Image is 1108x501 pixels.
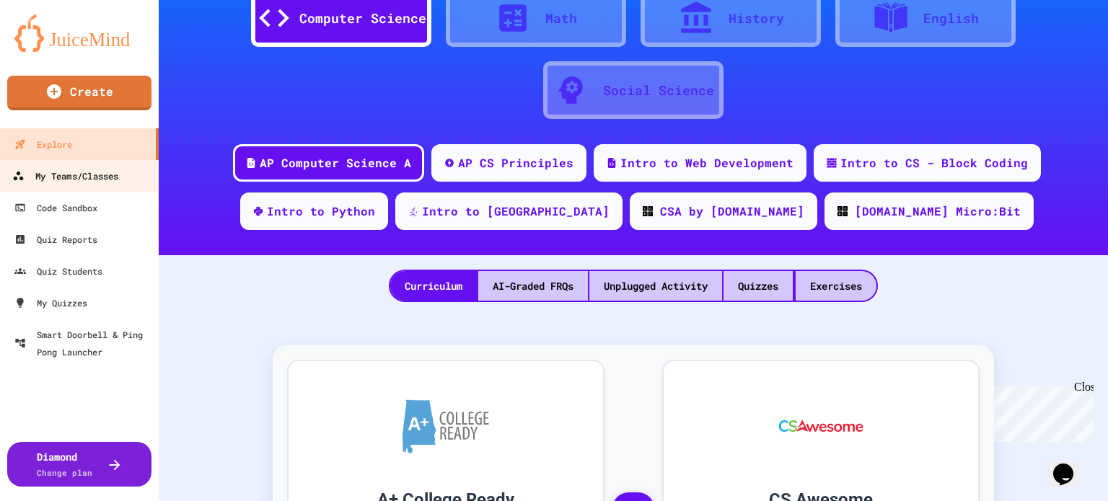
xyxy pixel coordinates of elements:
[458,154,573,172] div: AP CS Principles
[660,203,804,220] div: CSA by [DOMAIN_NAME]
[422,203,610,220] div: Intro to [GEOGRAPHIC_DATA]
[260,154,411,172] div: AP Computer Science A
[643,206,653,216] img: CODE_logo_RGB.png
[14,326,153,360] div: Smart Doorbell & Ping Pong Launcher
[855,203,1021,220] div: [DOMAIN_NAME] Micro:Bit
[12,167,118,185] div: My Teams/Classes
[37,449,92,479] div: Diamond
[14,294,87,311] div: My Quizzes
[7,442,151,487] button: DiamondChange plan
[390,271,477,301] div: Curriculum
[299,9,426,28] div: Computer Science
[267,203,375,220] div: Intro to Python
[545,9,577,28] div: Math
[603,81,714,100] div: Social Science
[14,136,72,153] div: Explore
[478,271,588,301] div: AI-Graded FRQs
[729,9,784,28] div: History
[6,6,100,92] div: Chat with us now!Close
[37,467,92,478] span: Change plan
[14,199,97,216] div: Code Sandbox
[724,271,793,301] div: Quizzes
[589,271,722,301] div: Unplugged Activity
[7,76,151,110] a: Create
[620,154,793,172] div: Intro to Web Development
[403,399,489,453] img: A+ College Ready
[840,154,1028,172] div: Intro to CS - Block Coding
[988,381,1094,442] iframe: chat widget
[14,14,144,52] img: logo-orange.svg
[837,206,848,216] img: CODE_logo_RGB.png
[923,9,979,28] div: English
[796,271,876,301] div: Exercises
[14,262,102,280] div: Quiz Students
[14,231,97,248] div: Quiz Reports
[765,383,878,469] img: CS Awesome
[1047,443,1094,487] iframe: chat widget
